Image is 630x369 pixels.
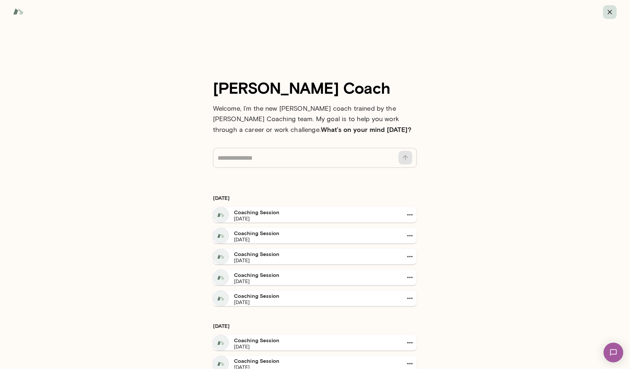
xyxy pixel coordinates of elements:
h3: [PERSON_NAME] Coach [213,78,417,97]
a: Coaching Session[DATE] [213,228,417,244]
a: Coaching Session[DATE] [213,207,417,223]
h6: Welcome, I’m the new [PERSON_NAME] coach trained by the [PERSON_NAME] Coaching team. My goal is t... [213,103,417,135]
h6: [DATE] [213,322,417,330]
b: What’s on your mind [DATE]? [321,125,411,133]
span: [DATE] [234,344,250,350]
h6: Coaching Session [234,336,398,344]
a: Coaching Session[DATE] [213,335,417,351]
span: [DATE] [234,299,250,305]
span: [DATE] [234,257,250,264]
a: Coaching Session[DATE] [213,249,417,265]
h6: [DATE] [213,194,417,202]
span: [DATE] [234,278,250,284]
a: Coaching Session[DATE] [213,291,417,306]
span: [DATE] [234,236,250,243]
h6: Coaching Session [234,250,398,258]
h6: Coaching Session [234,271,398,279]
h6: Coaching Session [234,357,398,365]
h6: Coaching Session [234,292,398,300]
img: Mento [13,5,24,18]
h6: Coaching Session [234,229,398,237]
h6: Coaching Session [234,208,398,216]
span: [DATE] [234,216,250,222]
a: Coaching Session[DATE] [213,270,417,285]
